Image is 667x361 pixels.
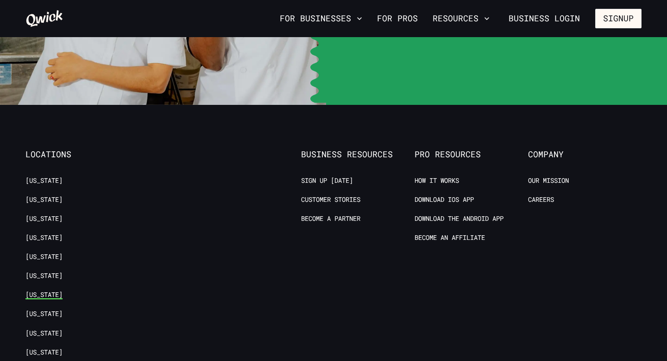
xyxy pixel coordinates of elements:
[415,233,485,242] a: Become an Affiliate
[429,11,493,26] button: Resources
[25,214,63,223] a: [US_STATE]
[501,9,588,28] a: Business Login
[528,176,569,185] a: Our Mission
[301,214,360,223] a: Become a Partner
[528,195,554,204] a: Careers
[415,195,474,204] a: Download IOS App
[25,233,63,242] a: [US_STATE]
[301,176,353,185] a: Sign up [DATE]
[25,309,63,318] a: [US_STATE]
[25,271,63,280] a: [US_STATE]
[25,195,63,204] a: [US_STATE]
[25,252,63,261] a: [US_STATE]
[528,149,642,160] span: Company
[25,176,63,185] a: [US_STATE]
[25,149,139,160] span: Locations
[595,9,642,28] button: Signup
[415,176,459,185] a: How it Works
[25,348,63,357] a: [US_STATE]
[415,214,503,223] a: Download the Android App
[301,149,415,160] span: Business Resources
[415,149,528,160] span: Pro Resources
[25,329,63,338] a: [US_STATE]
[25,290,63,299] a: [US_STATE]
[276,11,366,26] button: For Businesses
[373,11,422,26] a: For Pros
[301,195,360,204] a: Customer stories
